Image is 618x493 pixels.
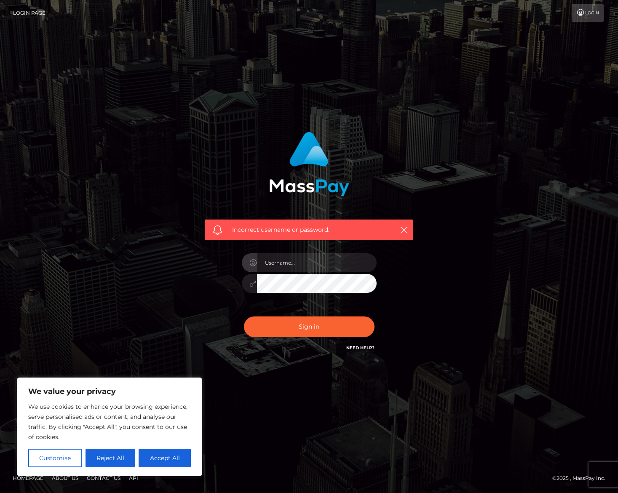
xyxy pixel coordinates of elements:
input: Username... [257,253,377,272]
a: Homepage [9,472,47,485]
a: Need Help? [346,345,375,351]
button: Sign in [244,316,375,337]
button: Reject All [86,449,136,467]
button: Customise [28,449,82,467]
a: Login Page [13,4,45,22]
a: Contact Us [83,472,124,485]
a: Login [572,4,604,22]
p: We use cookies to enhance your browsing experience, serve personalised ads or content, and analys... [28,402,191,442]
span: Incorrect username or password. [232,225,386,234]
a: API [126,472,142,485]
img: MassPay Login [269,132,349,196]
a: About Us [48,472,82,485]
div: We value your privacy [17,378,202,476]
div: © 2025 , MassPay Inc. [552,474,612,483]
p: We value your privacy [28,386,191,397]
button: Accept All [139,449,191,467]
